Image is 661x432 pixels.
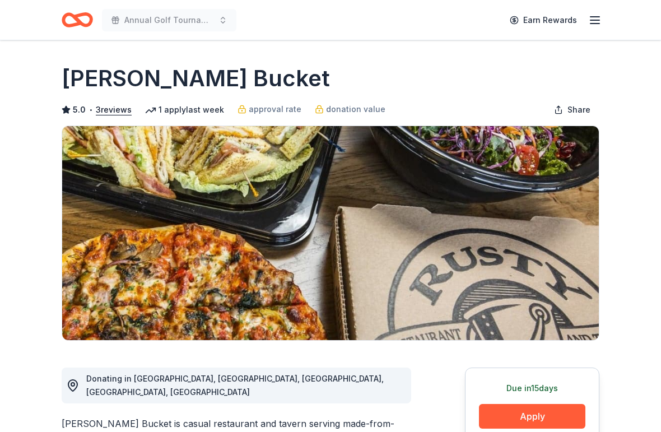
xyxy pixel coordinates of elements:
[96,103,132,117] button: 3reviews
[238,103,301,116] a: approval rate
[249,103,301,116] span: approval rate
[145,103,224,117] div: 1 apply last week
[62,126,599,340] img: Image for Rusty Bucket
[567,103,590,117] span: Share
[86,374,384,397] span: Donating in [GEOGRAPHIC_DATA], [GEOGRAPHIC_DATA], [GEOGRAPHIC_DATA], [GEOGRAPHIC_DATA], [GEOGRAPH...
[315,103,385,116] a: donation value
[503,10,584,30] a: Earn Rewards
[62,7,93,33] a: Home
[479,404,585,429] button: Apply
[545,99,599,121] button: Share
[73,103,86,117] span: 5.0
[89,105,93,114] span: •
[479,382,585,395] div: Due in 15 days
[326,103,385,116] span: donation value
[124,13,214,27] span: Annual Golf Tournament
[102,9,236,31] button: Annual Golf Tournament
[62,63,330,94] h1: [PERSON_NAME] Bucket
